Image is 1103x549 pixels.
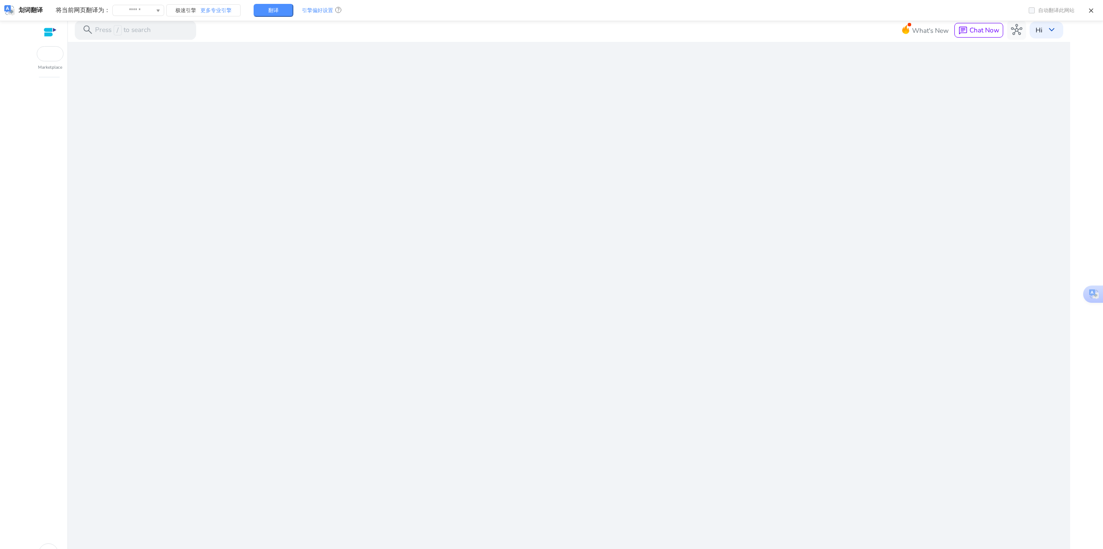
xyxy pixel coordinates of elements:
[1011,24,1022,35] span: hub
[82,24,93,35] span: search
[954,23,1003,38] button: chatChat Now
[958,26,968,35] span: chat
[114,25,122,35] span: /
[38,64,62,71] p: Marketplace
[1036,27,1043,33] p: Hi
[1046,24,1057,35] span: keyboard_arrow_down
[95,25,151,35] p: Press to search
[1007,21,1026,40] button: hub
[969,25,999,35] span: Chat Now
[912,23,949,38] span: What's New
